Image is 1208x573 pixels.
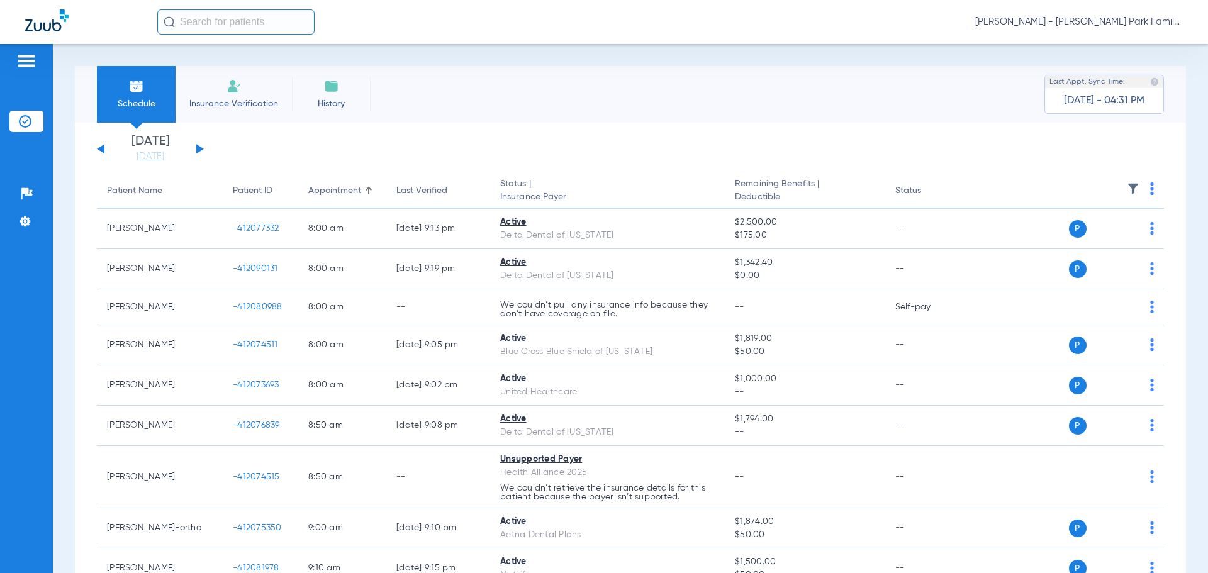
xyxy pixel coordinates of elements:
span: -- [735,303,744,311]
img: group-dot-blue.svg [1150,182,1154,195]
span: -412081978 [233,564,279,572]
img: Zuub Logo [25,9,69,31]
td: -- [386,446,490,508]
div: Health Alliance 2025 [500,466,715,479]
td: -- [885,406,970,446]
td: [DATE] 9:02 PM [386,365,490,406]
td: [PERSON_NAME] [97,446,223,508]
img: Schedule [129,79,144,94]
td: [DATE] 9:08 PM [386,406,490,446]
span: -412076839 [233,421,280,430]
span: Insurance Payer [500,191,715,204]
input: Search for patients [157,9,315,35]
th: Remaining Benefits | [725,174,885,209]
span: Schedule [106,97,166,110]
span: -412073693 [233,381,279,389]
img: last sync help info [1150,77,1159,86]
span: $50.00 [735,345,875,359]
div: Active [500,216,715,229]
span: $2,500.00 [735,216,875,229]
td: -- [386,289,490,325]
div: Active [500,372,715,386]
img: group-dot-blue.svg [1150,262,1154,275]
td: 9:00 AM [298,508,386,548]
p: We couldn’t pull any insurance info because they don’t have coverage on file. [500,301,715,318]
td: [DATE] 9:10 PM [386,508,490,548]
span: $1,794.00 [735,413,875,426]
div: Active [500,413,715,426]
img: group-dot-blue.svg [1150,379,1154,391]
div: Active [500,515,715,528]
div: Last Verified [396,184,480,197]
span: History [301,97,361,110]
div: Last Verified [396,184,447,197]
span: P [1069,520,1087,537]
span: -412077332 [233,224,279,233]
img: group-dot-blue.svg [1150,419,1154,431]
span: $1,500.00 [735,555,875,569]
span: [PERSON_NAME] - [PERSON_NAME] Park Family Dentistry [975,16,1183,28]
td: 8:00 AM [298,289,386,325]
div: Blue Cross Blue Shield of [US_STATE] [500,345,715,359]
img: group-dot-blue.svg [1150,222,1154,235]
td: [DATE] 9:19 PM [386,249,490,289]
div: Active [500,256,715,269]
th: Status [885,174,970,209]
span: P [1069,337,1087,354]
span: $1,000.00 [735,372,875,386]
td: -- [885,249,970,289]
div: Delta Dental of [US_STATE] [500,229,715,242]
span: P [1069,417,1087,435]
span: -412074511 [233,340,278,349]
span: -412090131 [233,264,278,273]
td: [PERSON_NAME] [97,365,223,406]
td: 8:50 AM [298,446,386,508]
span: $1,819.00 [735,332,875,345]
span: Insurance Verification [185,97,282,110]
span: -412075350 [233,523,282,532]
span: P [1069,377,1087,394]
div: Aetna Dental Plans [500,528,715,542]
span: P [1069,260,1087,278]
td: -- [885,209,970,249]
img: group-dot-blue.svg [1150,338,1154,351]
span: $50.00 [735,528,875,542]
span: P [1069,220,1087,238]
td: -- [885,365,970,406]
div: Patient Name [107,184,162,197]
td: 8:50 AM [298,406,386,446]
td: 8:00 AM [298,209,386,249]
div: Unsupported Payer [500,453,715,466]
div: Delta Dental of [US_STATE] [500,426,715,439]
span: -412080988 [233,303,282,311]
div: Delta Dental of [US_STATE] [500,269,715,282]
li: [DATE] [113,135,188,163]
td: [PERSON_NAME] [97,209,223,249]
td: [DATE] 9:05 PM [386,325,490,365]
img: hamburger-icon [16,53,36,69]
td: [PERSON_NAME] [97,289,223,325]
span: [DATE] - 04:31 PM [1064,94,1144,107]
td: [PERSON_NAME] [97,325,223,365]
td: [DATE] 9:13 PM [386,209,490,249]
span: -- [735,386,875,399]
span: -412074515 [233,472,280,481]
span: $1,342.40 [735,256,875,269]
span: $0.00 [735,269,875,282]
th: Status | [490,174,725,209]
span: -- [735,426,875,439]
img: group-dot-blue.svg [1150,301,1154,313]
div: Appointment [308,184,376,197]
span: Deductible [735,191,875,204]
img: History [324,79,339,94]
td: Self-pay [885,289,970,325]
div: Patient ID [233,184,272,197]
td: [PERSON_NAME] [97,406,223,446]
div: Appointment [308,184,361,197]
span: $1,874.00 [735,515,875,528]
td: 8:00 AM [298,365,386,406]
td: 8:00 AM [298,325,386,365]
img: group-dot-blue.svg [1150,470,1154,483]
td: -- [885,446,970,508]
img: Search Icon [164,16,175,28]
